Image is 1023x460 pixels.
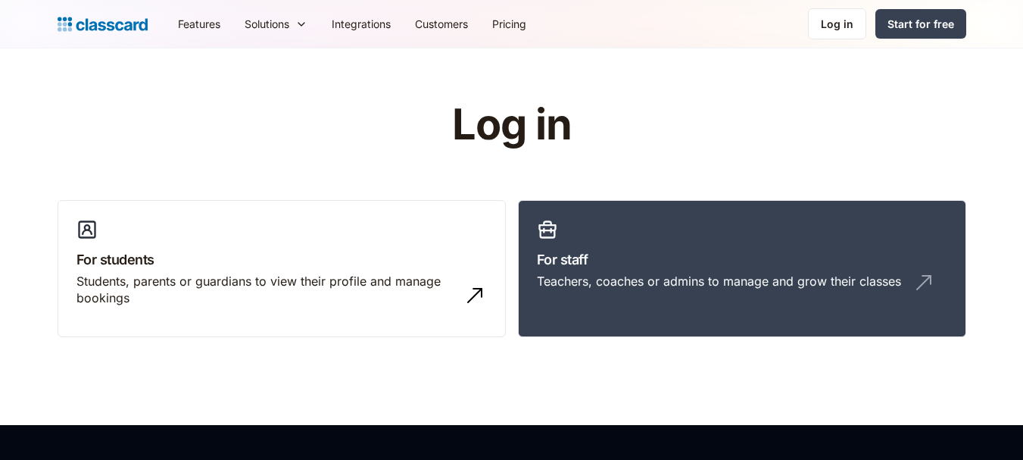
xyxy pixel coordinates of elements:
[232,7,320,41] div: Solutions
[808,8,866,39] a: Log in
[58,14,148,35] a: home
[320,7,403,41] a: Integrations
[537,273,901,289] div: Teachers, coaches or admins to manage and grow their classes
[537,249,947,270] h3: For staff
[480,7,538,41] a: Pricing
[76,249,487,270] h3: For students
[166,7,232,41] a: Features
[821,16,853,32] div: Log in
[271,102,752,149] h1: Log in
[875,9,966,39] a: Start for free
[403,7,480,41] a: Customers
[76,273,457,307] div: Students, parents or guardians to view their profile and manage bookings
[887,16,954,32] div: Start for free
[58,200,506,338] a: For studentsStudents, parents or guardians to view their profile and manage bookings
[245,16,289,32] div: Solutions
[518,200,966,338] a: For staffTeachers, coaches or admins to manage and grow their classes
